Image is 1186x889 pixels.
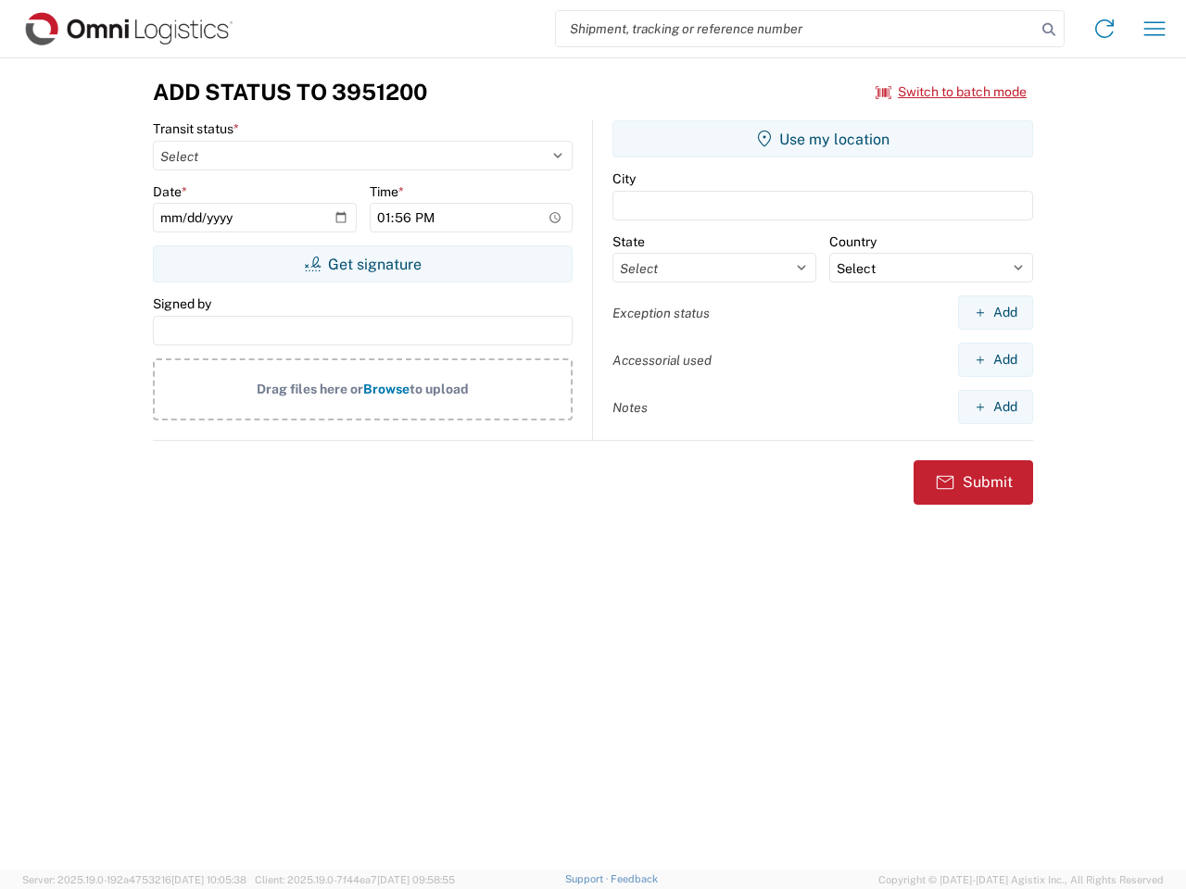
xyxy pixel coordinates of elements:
[153,79,427,106] h3: Add Status to 3951200
[22,874,246,885] span: Server: 2025.19.0-192a4753216
[914,460,1033,505] button: Submit
[363,382,410,396] span: Browse
[612,170,636,187] label: City
[370,183,404,200] label: Time
[612,399,648,416] label: Notes
[410,382,469,396] span: to upload
[958,343,1033,377] button: Add
[153,295,211,312] label: Signed by
[876,77,1027,107] button: Switch to batch mode
[829,233,877,250] label: Country
[612,233,645,250] label: State
[878,871,1164,888] span: Copyright © [DATE]-[DATE] Agistix Inc., All Rights Reserved
[612,305,710,321] label: Exception status
[958,390,1033,424] button: Add
[611,873,658,884] a: Feedback
[612,120,1033,157] button: Use my location
[612,352,712,369] label: Accessorial used
[565,873,612,884] a: Support
[257,382,363,396] span: Drag files here or
[958,295,1033,330] button: Add
[153,245,573,282] button: Get signature
[153,183,187,200] label: Date
[556,11,1036,46] input: Shipment, tracking or reference number
[377,874,455,885] span: [DATE] 09:58:55
[153,120,239,137] label: Transit status
[171,874,246,885] span: [DATE] 10:05:38
[255,874,455,885] span: Client: 2025.19.0-7f44ea7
